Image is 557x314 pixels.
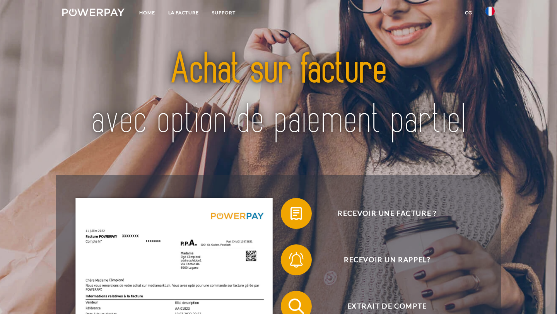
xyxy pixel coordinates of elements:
span: Recevoir une facture ? [292,198,482,229]
button: Recevoir un rappel? [281,244,482,275]
img: title-powerpay_fr.svg [84,31,473,158]
a: LA FACTURE [162,6,205,20]
a: CG [458,6,479,20]
img: qb_bell.svg [287,250,306,270]
img: qb_bill.svg [287,204,306,223]
img: fr [485,7,495,16]
img: logo-powerpay-white.svg [62,9,125,16]
a: Support [205,6,242,20]
iframe: Bouton de lancement de la fenêtre de messagerie [526,283,551,308]
a: Home [133,6,162,20]
button: Recevoir une facture ? [281,198,482,229]
span: Recevoir un rappel? [292,244,482,275]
